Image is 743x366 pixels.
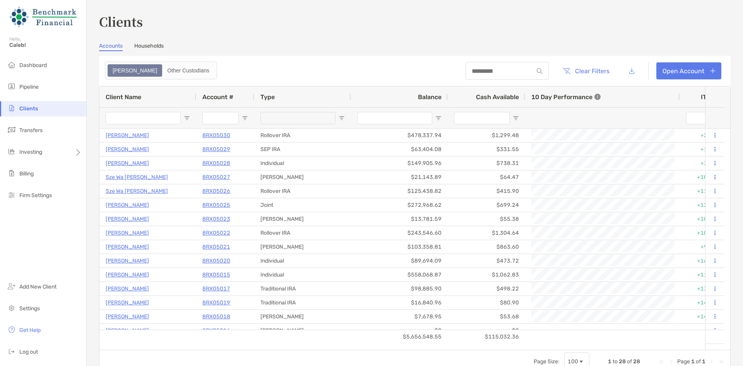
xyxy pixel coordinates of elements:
input: Client Name Filter Input [106,112,181,124]
a: 8RX05015 [202,270,230,280]
div: +13.97% [680,282,726,296]
div: Page Size: [534,358,560,365]
div: +1.76% [680,143,726,156]
input: ITD Filter Input [686,112,711,124]
span: Pipeline [19,84,39,90]
div: Last Page [718,359,724,365]
p: [PERSON_NAME] [106,298,149,308]
div: $125,438.82 [351,184,448,198]
button: Open Filter Menu [513,115,519,121]
p: 8RX05017 [202,284,230,294]
div: +3.67% [680,156,726,170]
div: $1,304.64 [448,226,525,240]
p: 8RX05026 [202,186,230,196]
a: Sze Wa [PERSON_NAME] [106,186,168,196]
div: $63,404.08 [351,143,448,156]
a: 8RX05020 [202,256,230,266]
div: Next Page [709,359,715,365]
span: Cash Available [476,93,519,101]
span: Type [260,93,275,101]
span: Add New Client [19,284,56,290]
div: $53.68 [448,310,525,323]
div: +11.99% [680,184,726,198]
div: Individual [254,254,351,268]
span: of [627,358,632,365]
span: Balance [418,93,442,101]
a: 8RX05028 [202,158,230,168]
button: Open Filter Menu [184,115,190,121]
img: settings icon [7,303,16,313]
a: [PERSON_NAME] [106,312,149,321]
div: Previous Page [668,359,674,365]
p: [PERSON_NAME] [106,131,149,140]
span: Get Help [19,327,41,333]
div: 10 Day Performance [531,86,601,107]
a: [PERSON_NAME] [106,326,149,335]
div: $498.22 [448,282,525,296]
a: 8RX05018 [202,312,230,321]
div: Rollover IRA [254,129,351,142]
div: +9.12% [680,240,726,254]
div: Joint [254,198,351,212]
div: [PERSON_NAME] [254,240,351,254]
p: [PERSON_NAME] [106,270,149,280]
div: $21,143.89 [351,170,448,184]
div: +12.36% [680,198,726,212]
p: 8RX05025 [202,200,230,210]
a: 8RX05023 [202,214,230,224]
div: First Page [659,359,665,365]
div: 0% [680,324,726,337]
span: 1 [702,358,705,365]
span: Investing [19,149,42,155]
a: [PERSON_NAME] [106,214,149,224]
div: $89,694.09 [351,254,448,268]
button: Open Filter Menu [242,115,248,121]
input: Balance Filter Input [357,112,432,124]
div: $55.38 [448,212,525,226]
img: firm-settings icon [7,190,16,199]
span: Page [677,358,690,365]
div: +14.92% [680,296,726,309]
img: pipeline icon [7,82,16,91]
a: 8RX05022 [202,228,230,238]
div: +14.58% [680,310,726,323]
div: $149,905.96 [351,156,448,170]
div: $473.72 [448,254,525,268]
div: [PERSON_NAME] [254,212,351,226]
img: clients icon [7,103,16,113]
a: 8RX05030 [202,131,230,140]
img: dashboard icon [7,60,16,69]
input: Cash Available Filter Input [454,112,510,124]
a: [PERSON_NAME] [106,284,149,294]
a: 8RX05019 [202,298,230,308]
div: ITD [701,93,720,101]
div: $863.60 [448,240,525,254]
div: $558,068.87 [351,268,448,282]
div: $7,678.95 [351,310,448,323]
div: [PERSON_NAME] [254,310,351,323]
div: [PERSON_NAME] [254,324,351,337]
span: 28 [619,358,626,365]
span: Client Name [106,93,141,101]
img: investing icon [7,147,16,156]
div: $115,032.36 [448,330,525,344]
div: +16.54% [680,254,726,268]
span: to [613,358,618,365]
span: Settings [19,305,40,312]
span: 1 [608,358,611,365]
div: $699.24 [448,198,525,212]
span: Transfers [19,127,43,134]
a: 8RX05029 [202,144,230,154]
div: $5,656,548.55 [351,330,448,344]
span: Log out [19,349,38,355]
div: +11.61% [680,268,726,282]
div: [PERSON_NAME] [254,170,351,184]
a: 8RX05016 [202,326,230,335]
